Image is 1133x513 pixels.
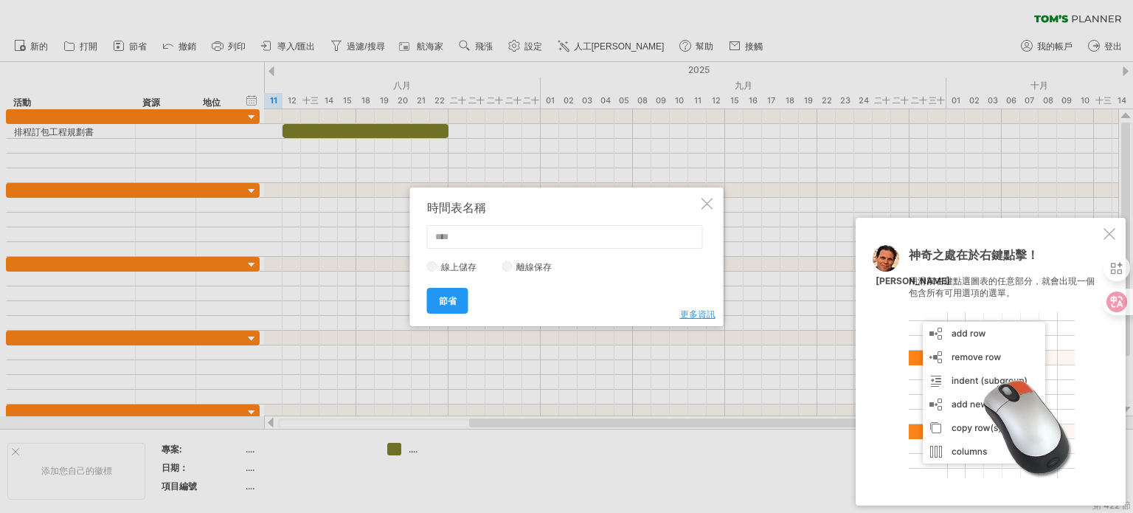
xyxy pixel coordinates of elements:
[439,295,457,306] font: 節省
[427,200,486,215] font: 時間表名稱
[680,309,716,320] font: 更多資訊
[441,261,477,272] font: 線上儲存
[909,275,1095,299] font: 用滑鼠右鍵點選圖表的任意部分，就會出現一個包含所有可用選項的選單。
[516,261,552,272] font: 離線保存
[876,275,950,286] font: [PERSON_NAME]
[427,288,468,314] a: 節省
[909,247,1039,262] font: 神奇之處在於右鍵點擊！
